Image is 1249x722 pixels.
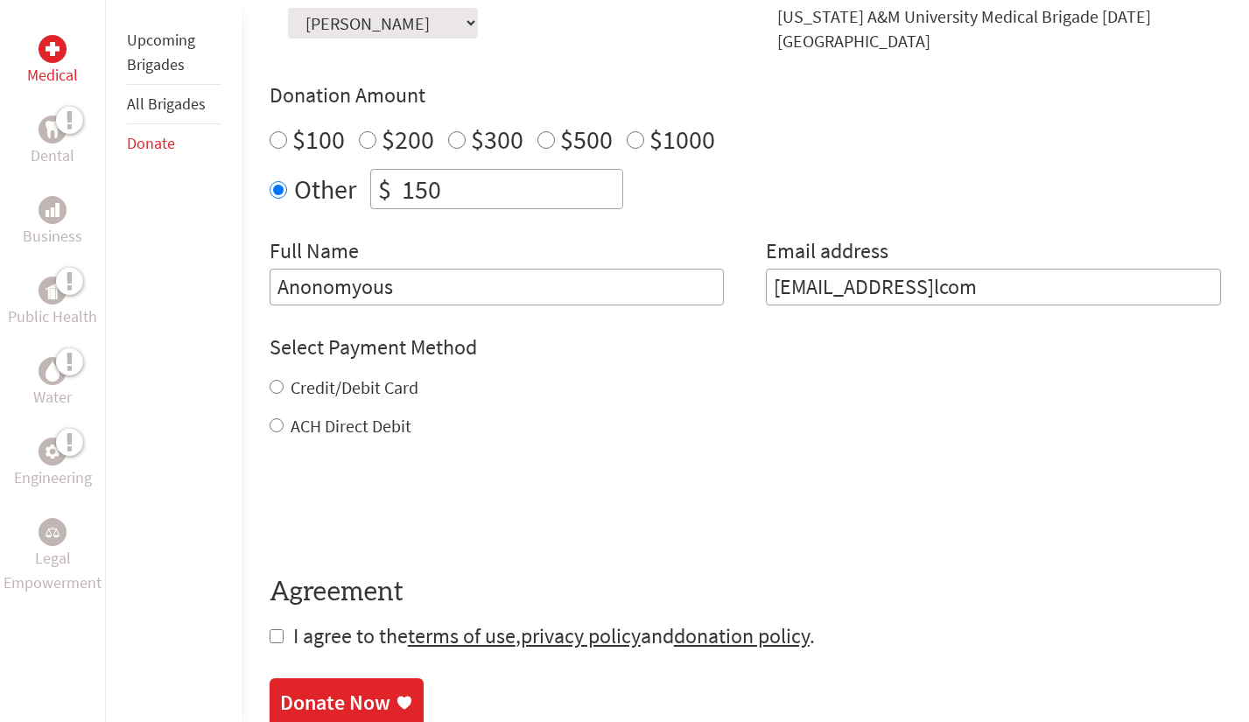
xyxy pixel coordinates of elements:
[39,35,67,63] div: Medical
[46,121,60,137] img: Dental
[46,361,60,381] img: Water
[39,196,67,224] div: Business
[31,116,74,168] a: DentalDental
[270,269,725,305] input: Enter Full Name
[46,42,60,56] img: Medical
[46,445,60,459] img: Engineering
[294,169,356,209] label: Other
[8,305,97,329] p: Public Health
[766,237,888,269] label: Email address
[270,81,1221,109] h4: Donation Amount
[270,473,536,542] iframe: reCAPTCHA
[31,144,74,168] p: Dental
[127,30,195,74] a: Upcoming Brigades
[46,282,60,299] img: Public Health
[127,85,221,124] li: All Brigades
[408,622,516,649] a: terms of use
[521,622,641,649] a: privacy policy
[127,133,175,153] a: Donate
[127,94,206,114] a: All Brigades
[39,518,67,546] div: Legal Empowerment
[46,527,60,537] img: Legal Empowerment
[39,277,67,305] div: Public Health
[291,415,411,437] label: ACH Direct Debit
[33,357,72,410] a: WaterWater
[292,123,345,156] label: $100
[14,466,92,490] p: Engineering
[33,385,72,410] p: Water
[27,35,78,88] a: MedicalMedical
[649,123,715,156] label: $1000
[270,333,1221,361] h4: Select Payment Method
[382,123,434,156] label: $200
[14,438,92,490] a: EngineeringEngineering
[39,116,67,144] div: Dental
[293,622,815,649] span: I agree to the , and .
[39,438,67,466] div: Engineering
[4,518,102,595] a: Legal EmpowermentLegal Empowerment
[27,63,78,88] p: Medical
[127,21,221,85] li: Upcoming Brigades
[371,170,398,208] div: $
[270,237,359,269] label: Full Name
[8,277,97,329] a: Public HealthPublic Health
[127,124,221,163] li: Donate
[560,123,613,156] label: $500
[398,170,622,208] input: Enter Amount
[291,376,418,398] label: Credit/Debit Card
[23,224,82,249] p: Business
[270,577,1221,608] h4: Agreement
[674,622,810,649] a: donation policy
[4,546,102,595] p: Legal Empowerment
[39,357,67,385] div: Water
[280,689,390,717] div: Donate Now
[471,123,523,156] label: $300
[23,196,82,249] a: BusinessBusiness
[766,269,1221,305] input: Your Email
[777,4,1221,53] div: [US_STATE] A&M University Medical Brigade [DATE] [GEOGRAPHIC_DATA]
[46,203,60,217] img: Business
